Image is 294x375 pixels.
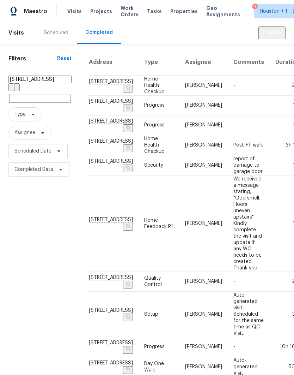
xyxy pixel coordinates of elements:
[139,291,179,337] td: Setup
[179,291,228,337] td: [PERSON_NAME]
[228,135,270,155] td: Post-FT walk
[14,148,51,155] span: Scheduled Date
[228,95,270,115] td: -
[252,4,257,10] div: 11
[8,76,72,83] input: Search for an address...
[123,144,133,152] button: Copy Address
[179,155,228,175] td: [PERSON_NAME]
[228,291,270,337] td: Auto-generated visit. Scheduled for the same time as QC Visit.
[179,175,228,272] td: [PERSON_NAME]
[123,366,133,374] button: Copy Address
[123,165,133,172] button: Copy Address
[139,337,179,357] td: Progress
[228,155,270,175] td: report of damage to garage door
[44,30,68,36] div: Scheduled
[179,75,228,95] td: [PERSON_NAME]
[14,111,26,118] span: Type
[139,49,179,76] th: Type
[147,9,162,14] span: Tasks
[121,5,139,18] span: Work Orders
[14,166,53,173] span: Completed Date
[88,49,139,76] th: Address
[206,5,240,18] span: Geo Assignments
[8,25,24,41] span: Visits
[261,30,283,35] span: Schedule
[24,8,47,15] span: Maestro
[123,223,133,231] button: Copy Address
[179,49,228,76] th: Assignee
[179,115,228,135] td: [PERSON_NAME]
[123,124,133,132] button: Copy Address
[139,272,179,291] td: Quality Control
[90,8,112,14] span: Projects
[139,155,179,175] td: Security
[8,55,57,63] h1: Filters
[179,135,228,155] td: [PERSON_NAME]
[57,55,72,62] div: Reset
[123,105,133,112] button: Copy Address
[123,314,133,321] button: Copy Address
[228,337,270,357] td: -
[67,8,82,14] span: Visits
[179,95,228,115] td: [PERSON_NAME]
[85,29,113,36] div: Completed
[179,337,228,357] td: [PERSON_NAME]
[139,135,179,155] td: Home Health Checkup
[228,272,270,291] td: -
[228,49,270,76] th: Comments
[228,115,270,135] td: -
[123,281,133,288] button: Copy Address
[139,175,179,272] td: Home Feedback P1
[123,85,133,93] button: Copy Address
[139,115,179,135] td: Progress
[14,129,35,136] span: Assignee
[260,8,287,15] span: Houston + 1
[139,95,179,115] td: Progress
[170,8,198,14] span: Properties
[179,272,228,291] td: [PERSON_NAME]
[228,75,270,95] td: -
[8,83,14,91] button: Clear
[88,337,139,357] td: [STREET_ADDRESS]
[228,175,270,272] td: We received a message stating, "Odd smell. Floors uneven upstairs" Kindly complete the visit and ...
[14,83,20,91] button: Open
[139,75,179,95] td: Home Health Checkup
[123,346,133,354] button: Copy Address
[258,26,286,39] button: Schedule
